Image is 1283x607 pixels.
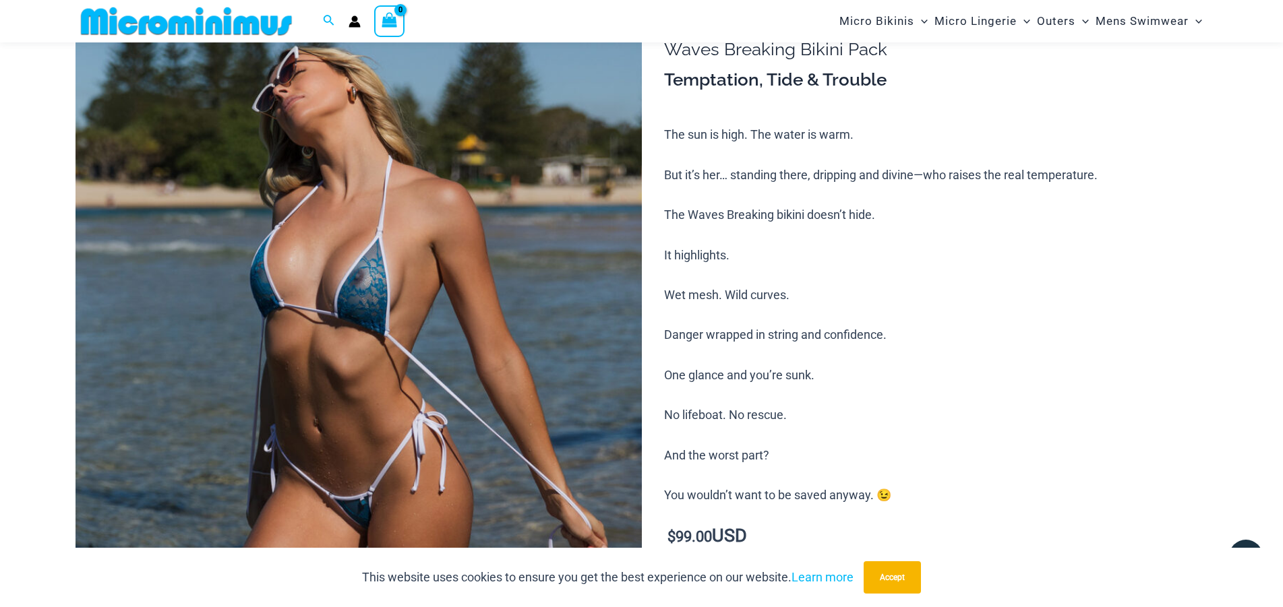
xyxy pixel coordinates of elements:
[836,4,931,38] a: Micro BikinisMenu ToggleMenu Toggle
[349,15,361,28] a: Account icon link
[792,570,854,584] a: Learn more
[664,125,1207,505] p: The sun is high. The water is warm. But it’s her… standing there, dripping and divine—who raises ...
[914,4,928,38] span: Menu Toggle
[1189,4,1202,38] span: Menu Toggle
[374,5,405,36] a: View Shopping Cart, empty
[664,69,1207,92] h3: Temptation, Tide & Trouble
[1075,4,1089,38] span: Menu Toggle
[1092,4,1205,38] a: Mens SwimwearMenu ToggleMenu Toggle
[834,2,1208,40] nav: Site Navigation
[864,561,921,594] button: Accept
[76,6,297,36] img: MM SHOP LOGO FLAT
[664,526,1207,547] p: USD
[931,4,1034,38] a: Micro LingerieMenu ToggleMenu Toggle
[934,4,1017,38] span: Micro Lingerie
[839,4,914,38] span: Micro Bikinis
[362,567,854,587] p: This website uses cookies to ensure you get the best experience on our website.
[1037,4,1075,38] span: Outers
[1034,4,1092,38] a: OutersMenu ToggleMenu Toggle
[664,39,1207,60] h1: Waves Breaking Bikini Pack
[667,528,712,545] bdi: 99.00
[1096,4,1189,38] span: Mens Swimwear
[667,528,676,545] span: $
[1017,4,1030,38] span: Menu Toggle
[323,13,335,30] a: Search icon link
